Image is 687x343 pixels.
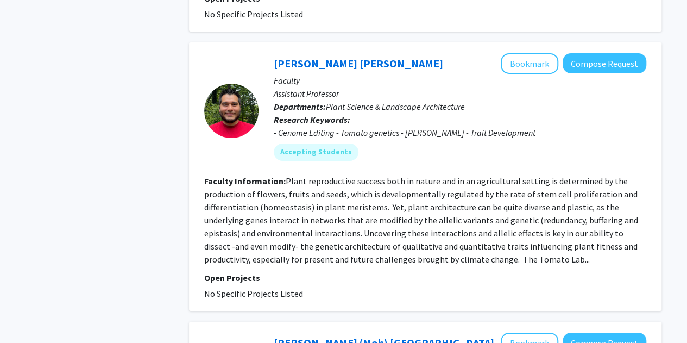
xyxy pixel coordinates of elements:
[563,53,646,73] button: Compose Request to Daniel Rodriguez Leal
[501,53,558,74] button: Add Daniel Rodriguez Leal to Bookmarks
[204,9,303,20] span: No Specific Projects Listed
[274,87,646,100] p: Assistant Professor
[274,126,646,139] div: - Genome Editing - Tomato genetics - [PERSON_NAME] - Trait Development
[274,101,326,112] b: Departments:
[204,288,303,299] span: No Specific Projects Listed
[274,74,646,87] p: Faculty
[204,271,646,284] p: Open Projects
[274,114,350,125] b: Research Keywords:
[204,176,638,265] fg-read-more: Plant reproductive success both in nature and in an agricultural setting is determined by the pro...
[8,294,46,335] iframe: Chat
[274,57,443,70] a: [PERSON_NAME] [PERSON_NAME]
[274,144,358,161] mat-chip: Accepting Students
[326,101,465,112] span: Plant Science & Landscape Architecture
[204,176,286,186] b: Faculty Information:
